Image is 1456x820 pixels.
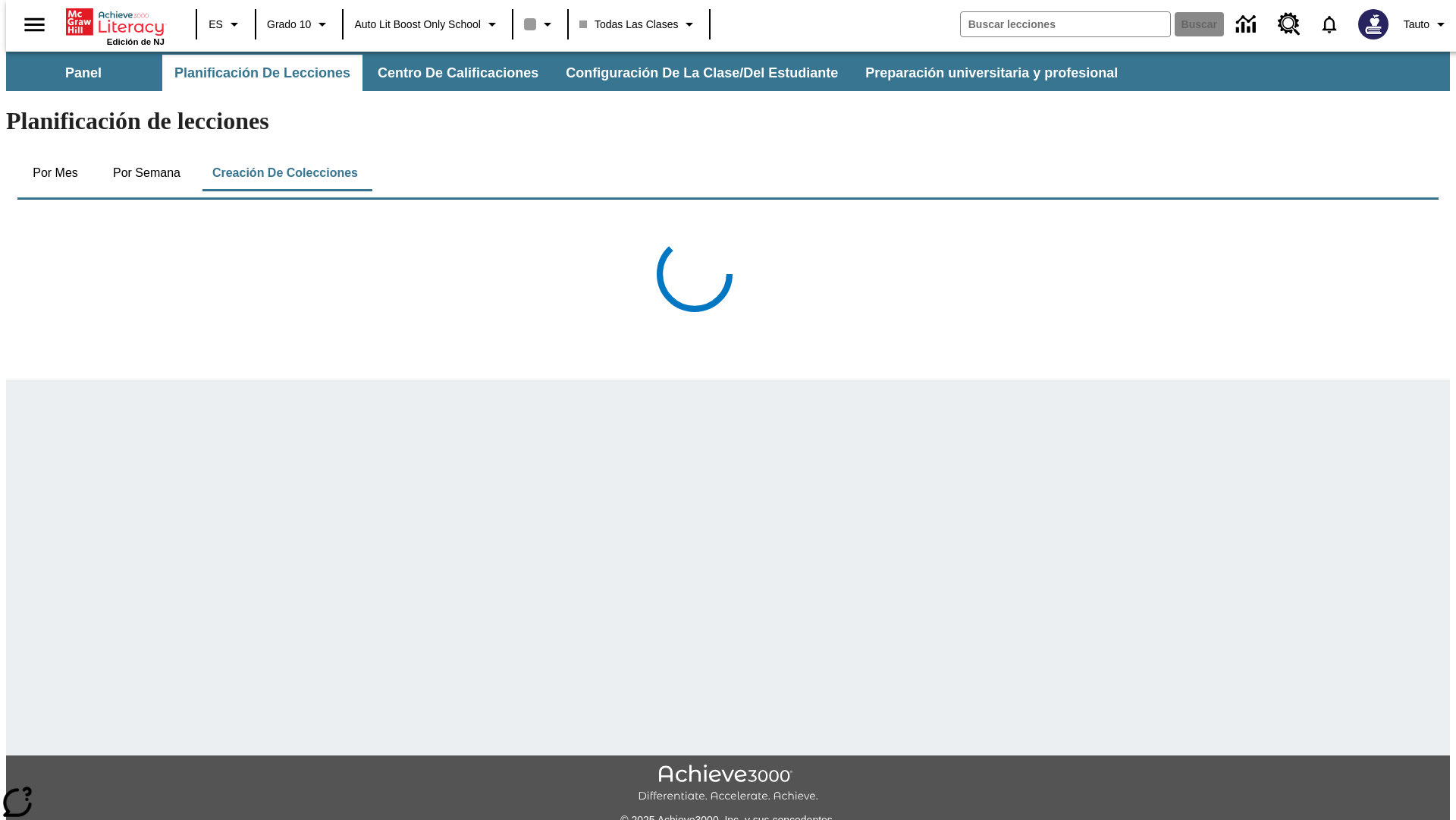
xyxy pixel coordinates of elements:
[1269,4,1310,45] a: Centro de recursos, Se abrirá en una pestaña nueva.
[348,11,507,38] button: Escuela: Auto Lit Boost only School, Seleccione su escuela
[66,7,165,37] a: Portada
[1358,9,1389,39] img: Avatar
[853,55,1130,91] button: Preparación universitaria y profesional
[554,55,850,91] button: Configuración de la clase/del estudiante
[1227,4,1269,46] a: Centro de información
[209,17,223,33] span: ES
[12,2,57,47] button: Abrir el menú lateral
[354,17,481,33] span: Auto Lit Boost only School
[1349,5,1398,44] button: Escoja un nuevo avatar
[1310,5,1349,44] a: Notificaciones
[101,155,193,191] button: Por semana
[261,11,337,38] button: Grado: Grado 10, Elige un grado
[573,11,705,38] button: Clase: Todas las clases, Selecciona una clase
[366,55,551,91] button: Centro de calificaciones
[107,37,165,46] span: Edición de NJ
[202,11,250,38] button: Lenguaje: ES, Selecciona un idioma
[200,155,370,191] button: Creación de colecciones
[961,12,1170,36] input: Buscar campo
[6,55,1131,91] div: Subbarra de navegación
[1404,17,1429,33] span: Tauto
[1398,11,1456,38] button: Perfil/Configuración
[17,155,93,191] button: Por mes
[6,107,1450,135] h1: Planificación de lecciones
[579,17,679,33] span: Todas las clases
[638,765,818,803] img: Achieve3000 Differentiate Accelerate Achieve
[66,5,165,46] div: Portada
[6,52,1450,91] div: Subbarra de navegación
[8,55,159,91] button: Panel
[267,17,311,33] span: Grado 10
[162,55,362,91] button: Planificación de lecciones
